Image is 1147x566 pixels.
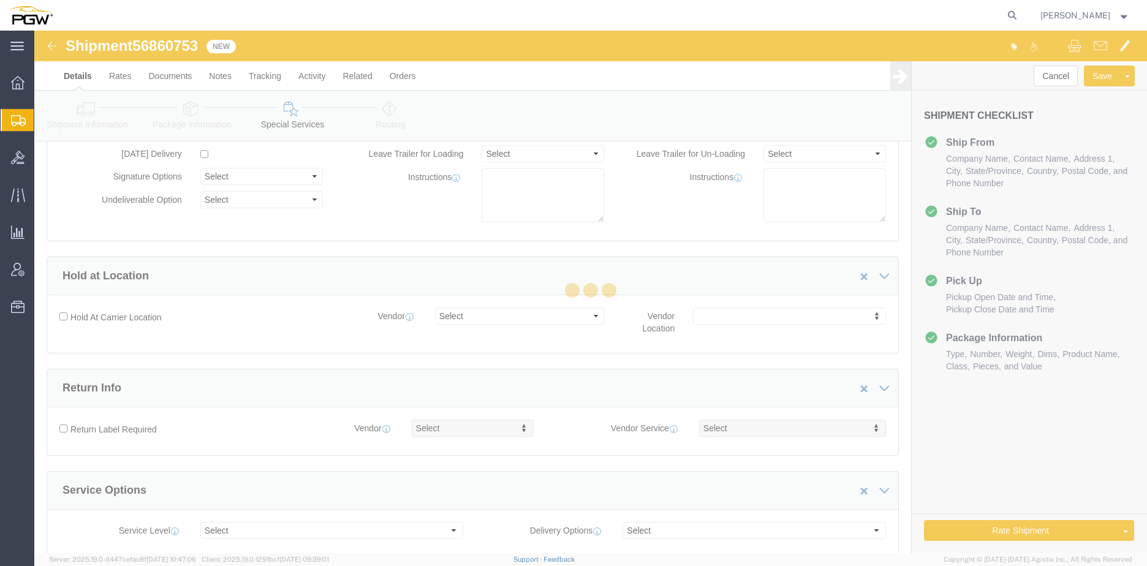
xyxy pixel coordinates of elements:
[202,556,329,563] span: Client: 2025.19.0-129fbcf
[543,556,575,563] a: Feedback
[1040,8,1130,23] button: [PERSON_NAME]
[944,554,1132,565] span: Copyright © [DATE]-[DATE] Agistix Inc., All Rights Reserved
[9,6,53,25] img: logo
[49,556,196,563] span: Server: 2025.19.0-d447cefac8f
[279,556,329,563] span: [DATE] 09:39:01
[146,556,196,563] span: [DATE] 10:47:06
[513,556,544,563] a: Support
[1040,9,1110,22] span: Jesse Dawson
